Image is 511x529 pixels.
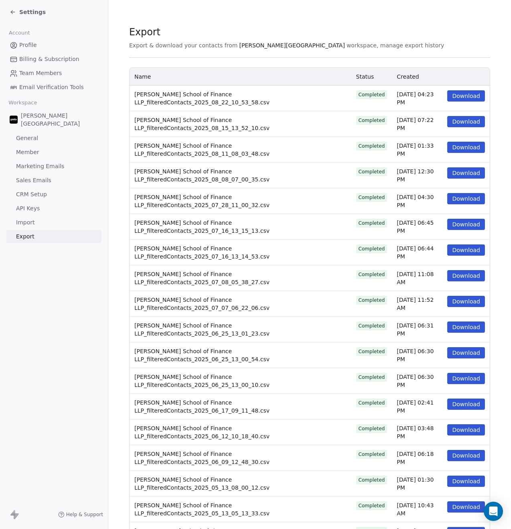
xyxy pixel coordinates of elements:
td: [DATE] 11:52 AM [392,291,442,317]
a: General [6,132,101,145]
span: API Keys [16,204,40,213]
span: [PERSON_NAME] School of Finance LLP_filteredContacts_2025_08_11_08_03_48.csv [134,142,270,157]
div: Completed [359,271,385,278]
td: [DATE] 06:31 PM [392,317,442,342]
span: [PERSON_NAME] School of Finance LLP_filteredContacts_2025_06_25_13_01_23.csv [134,322,270,337]
div: Completed [359,399,385,407]
div: Completed [359,194,385,201]
div: Completed [359,142,385,150]
div: Completed [359,220,385,227]
a: Profile [6,39,101,52]
span: [PERSON_NAME] School of Finance LLP_filteredContacts_2025_07_28_11_00_32.csv [134,194,270,208]
a: CRM Setup [6,188,101,201]
span: [PERSON_NAME] School of Finance LLP_filteredContacts_2025_08_08_07_00_35.csv [134,168,270,183]
td: [DATE] 06:30 PM [392,342,442,368]
img: Zeeshan%20Neck%20Print%20Dark.png [10,116,18,124]
td: [DATE] 11:08 AM [392,265,442,291]
td: [DATE] 06:45 PM [392,214,442,240]
button: Download [447,193,485,204]
span: [PERSON_NAME] School of Finance LLP_filteredContacts_2025_07_16_13_15_13.csv [134,220,270,234]
a: Sales Emails [6,174,101,187]
span: [PERSON_NAME][GEOGRAPHIC_DATA] [239,41,345,49]
span: Sales Emails [16,176,51,185]
span: Account [5,27,33,39]
button: Download [447,219,485,230]
button: Download [447,399,485,410]
td: [DATE] 04:30 PM [392,188,442,214]
span: [PERSON_NAME] School of Finance LLP_filteredContacts_2025_06_25_13_00_10.csv [134,374,270,388]
a: Marketing Emails [6,160,101,173]
div: Completed [359,374,385,381]
span: Export [129,26,444,38]
button: Download [447,321,485,333]
span: [PERSON_NAME] School of Finance LLP_filteredContacts_2025_07_16_13_14_53.csv [134,245,270,260]
span: Profile [19,41,37,49]
div: Completed [359,245,385,252]
button: Download [447,116,485,127]
span: [PERSON_NAME] School of Finance LLP_filteredContacts_2025_06_17_09_11_48.csv [134,399,270,414]
a: API Keys [6,202,101,215]
div: Completed [359,476,385,484]
a: Export [6,230,101,243]
div: Completed [359,322,385,330]
button: Download [447,501,485,513]
button: Download [447,450,485,461]
span: Import [16,218,34,227]
span: CRM Setup [16,190,47,199]
span: [PERSON_NAME] School of Finance LLP_filteredContacts_2025_06_12_10_18_40.csv [134,425,270,439]
div: Completed [359,348,385,355]
a: Member [6,146,101,159]
div: Completed [359,91,385,98]
a: Import [6,216,101,229]
td: [DATE] 12:30 PM [392,163,442,188]
button: Download [447,347,485,358]
span: Export [16,232,34,241]
span: General [16,134,38,142]
button: Download [447,244,485,256]
button: Download [447,142,485,153]
span: [PERSON_NAME] School of Finance LLP_filteredContacts_2025_08_15_13_52_10.csv [134,117,270,131]
a: Team Members [6,67,101,80]
button: Download [447,167,485,179]
button: Download [447,270,485,281]
td: [DATE] 04:23 PM [392,85,442,111]
td: [DATE] 06:18 PM [392,445,442,471]
a: Email Verification Tools [6,81,101,94]
div: Completed [359,451,385,458]
span: [PERSON_NAME] School of Finance LLP_filteredContacts_2025_08_22_10_53_58.csv [134,91,270,106]
td: [DATE] 07:22 PM [392,111,442,137]
span: Settings [19,8,46,16]
td: [DATE] 06:44 PM [392,240,442,265]
span: [PERSON_NAME] School of Finance LLP_filteredContacts_2025_07_08_05_38_27.csv [134,271,270,285]
div: Completed [359,297,385,304]
span: Billing & Subscription [19,55,79,63]
span: [PERSON_NAME] School of Finance LLP_filteredContacts_2025_06_25_13_00_54.csv [134,348,270,362]
button: Download [447,476,485,487]
td: [DATE] 10:43 AM [392,496,442,522]
td: [DATE] 01:30 PM [392,471,442,496]
td: [DATE] 02:41 PM [392,394,442,419]
button: Download [447,373,485,384]
span: Name [134,73,151,80]
span: Help & Support [66,511,103,518]
span: Created [397,73,419,80]
button: Download [447,90,485,102]
span: Workspace [5,97,41,109]
span: [PERSON_NAME] School of Finance LLP_filteredContacts_2025_05_13_08_00_12.csv [134,476,270,491]
div: Completed [359,502,385,509]
span: Email Verification Tools [19,83,84,92]
div: Completed [359,425,385,432]
span: Marketing Emails [16,162,64,171]
a: Settings [10,8,46,16]
a: Billing & Subscription [6,53,101,66]
span: Export & download your contacts from [129,41,237,49]
button: Download [447,296,485,307]
div: Completed [359,168,385,175]
td: [DATE] 03:48 PM [392,419,442,445]
div: Open Intercom Messenger [484,502,503,521]
button: Download [447,424,485,435]
span: Status [356,73,374,80]
span: [PERSON_NAME] School of Finance LLP_filteredContacts_2025_06_09_12_48_30.csv [134,451,270,465]
span: [PERSON_NAME] School of Finance LLP_filteredContacts_2025_05_13_05_13_33.csv [134,502,270,517]
span: [PERSON_NAME] School of Finance LLP_filteredContacts_2025_07_07_06_22_06.csv [134,297,270,311]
